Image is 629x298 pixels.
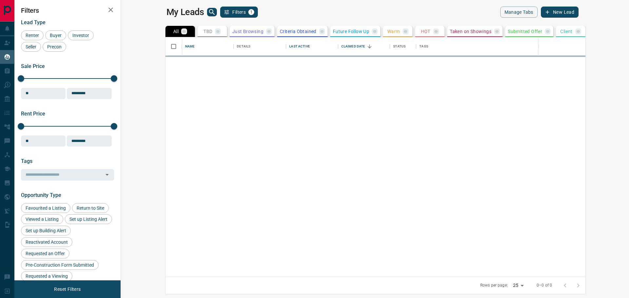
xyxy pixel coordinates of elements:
[450,29,491,34] p: Taken on Showings
[341,37,365,56] div: Claimed Date
[416,37,624,56] div: Tags
[68,30,94,40] div: Investor
[21,42,41,52] div: Seller
[21,7,114,14] h2: Filters
[510,281,526,290] div: 25
[500,7,538,18] button: Manage Tabs
[72,203,109,213] div: Return to Site
[480,283,508,288] p: Rows per page:
[393,37,406,56] div: Status
[21,158,32,164] span: Tags
[21,63,45,69] span: Sale Price
[419,37,428,56] div: Tags
[23,228,68,233] span: Set up Building Alert
[234,37,286,56] div: Details
[333,29,369,34] p: Future Follow Up
[237,37,250,56] div: Details
[185,37,195,56] div: Name
[280,29,316,34] p: Criteria Obtained
[21,260,99,270] div: Pre-Construction Form Submitted
[537,283,552,288] p: 0–0 of 0
[365,42,374,51] button: Sort
[21,271,72,281] div: Requested a Viewing
[21,226,71,236] div: Set up Building Alert
[67,217,110,222] span: Set up Listing Alert
[45,30,66,40] div: Buyer
[387,29,400,34] p: Warm
[220,7,258,18] button: Filters1
[50,284,85,295] button: Reset Filters
[286,37,338,56] div: Last Active
[103,170,112,179] button: Open
[23,251,67,256] span: Requested an Offer
[45,44,64,49] span: Precon
[23,217,61,222] span: Viewed a Listing
[421,29,430,34] p: HOT
[21,192,61,198] span: Opportunity Type
[23,262,96,268] span: Pre-Construction Form Submitted
[508,29,542,34] p: Submitted Offer
[390,37,416,56] div: Status
[48,33,64,38] span: Buyer
[21,203,70,213] div: Favourited a Listing
[23,205,68,211] span: Favourited a Listing
[289,37,310,56] div: Last Active
[338,37,390,56] div: Claimed Date
[232,29,263,34] p: Just Browsing
[182,37,234,56] div: Name
[541,7,579,18] button: New Lead
[21,214,63,224] div: Viewed a Listing
[21,30,44,40] div: Renter
[166,7,204,17] h1: My Leads
[203,29,212,34] p: TBD
[23,239,70,245] span: Reactivated Account
[74,205,106,211] span: Return to Site
[207,8,217,16] button: search button
[23,33,41,38] span: Renter
[65,214,112,224] div: Set up Listing Alert
[21,111,45,117] span: Rent Price
[43,42,66,52] div: Precon
[21,249,69,258] div: Requested an Offer
[23,44,39,49] span: Seller
[21,237,72,247] div: Reactivated Account
[560,29,572,34] p: Client
[70,33,91,38] span: Investor
[249,10,254,14] span: 1
[23,273,70,279] span: Requested a Viewing
[173,29,179,34] p: All
[21,19,46,26] span: Lead Type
